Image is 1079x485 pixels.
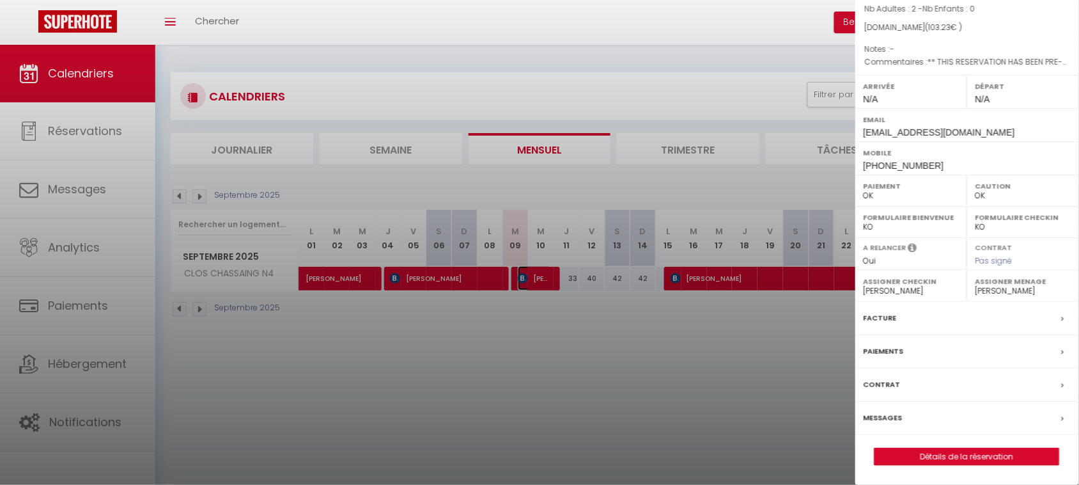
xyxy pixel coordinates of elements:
[864,94,878,104] span: N/A
[975,255,1013,266] span: Pas signé
[865,3,975,14] span: Nb Adultes : 2 -
[864,113,1071,126] label: Email
[890,44,895,54] span: -
[864,242,906,253] label: A relancer
[865,43,1069,56] p: Notes :
[10,5,49,44] button: Ouvrir le widget de chat LiveChat
[975,180,1071,193] label: Caution
[975,242,1013,251] label: Contrat
[975,80,1071,93] label: Départ
[864,411,903,425] label: Messages
[975,211,1071,224] label: Formulaire Checkin
[864,378,901,392] label: Contrat
[975,94,990,104] span: N/A
[874,448,1060,466] button: Détails de la réservation
[864,275,959,288] label: Assigner Checkin
[865,56,1069,68] p: Commentaires :
[864,211,959,224] label: Formulaire Bienvenue
[864,312,897,325] label: Facture
[908,242,917,257] i: Sélectionner OUI si vous souhaiter envoyer les séquences de messages post-checkout
[929,22,951,33] span: 103.23
[864,180,959,193] label: Paiement
[864,127,1015,138] span: [EMAIL_ADDRESS][DOMAIN_NAME]
[923,3,975,14] span: Nb Enfants : 0
[975,275,1071,288] label: Assigner Menage
[864,80,959,93] label: Arrivée
[875,449,1059,465] a: Détails de la réservation
[865,22,1069,34] div: [DOMAIN_NAME]
[926,22,963,33] span: ( € )
[864,345,904,358] label: Paiements
[864,147,1071,159] label: Mobile
[864,161,944,171] span: [PHONE_NUMBER]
